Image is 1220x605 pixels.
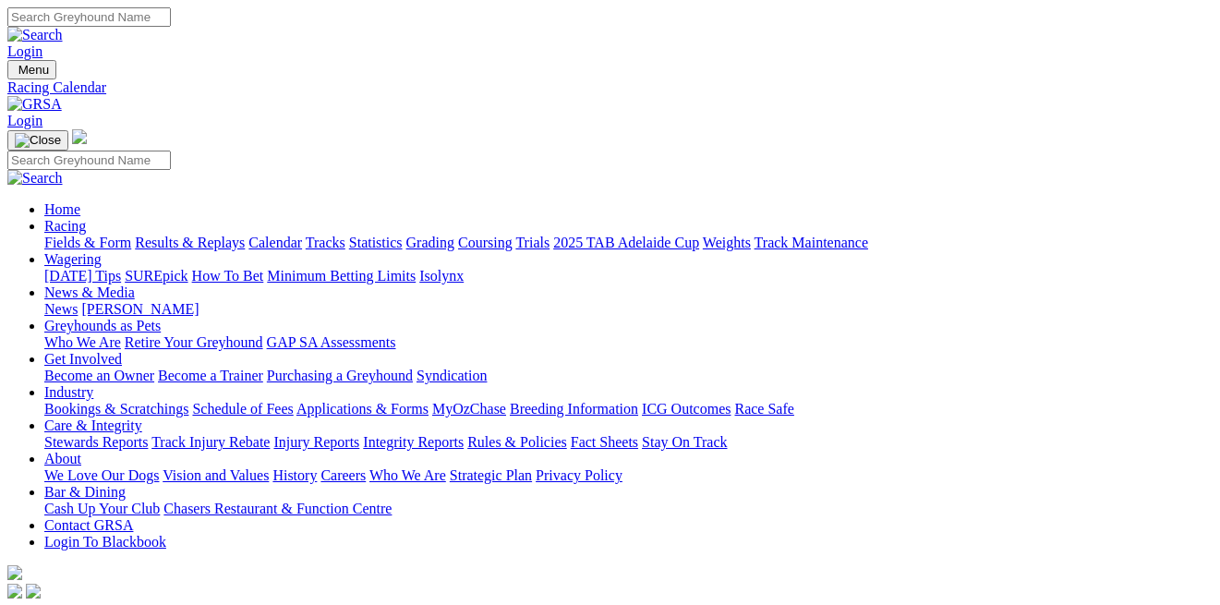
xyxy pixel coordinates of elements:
[44,368,1213,384] div: Get Involved
[44,318,161,333] a: Greyhounds as Pets
[44,501,160,516] a: Cash Up Your Club
[125,334,263,350] a: Retire Your Greyhound
[734,401,793,417] a: Race Safe
[363,434,464,450] a: Integrity Reports
[7,60,56,79] button: Toggle navigation
[320,467,366,483] a: Careers
[44,368,154,383] a: Become an Owner
[44,417,142,433] a: Care & Integrity
[44,334,121,350] a: Who We Are
[7,565,22,580] img: logo-grsa-white.png
[44,401,188,417] a: Bookings & Scratchings
[44,401,1213,417] div: Industry
[7,27,63,43] img: Search
[703,235,751,250] a: Weights
[7,151,171,170] input: Search
[248,235,302,250] a: Calendar
[553,235,699,250] a: 2025 TAB Adelaide Cup
[163,501,392,516] a: Chasers Restaurant & Function Centre
[192,401,293,417] a: Schedule of Fees
[44,467,1213,484] div: About
[467,434,567,450] a: Rules & Policies
[267,268,416,284] a: Minimum Betting Limits
[192,268,264,284] a: How To Bet
[44,301,78,317] a: News
[7,96,62,113] img: GRSA
[7,130,68,151] button: Toggle navigation
[419,268,464,284] a: Isolynx
[432,401,506,417] a: MyOzChase
[7,43,42,59] a: Login
[44,484,126,500] a: Bar & Dining
[18,63,49,77] span: Menu
[125,268,187,284] a: SUREpick
[135,235,245,250] a: Results & Replays
[272,467,317,483] a: History
[44,534,166,550] a: Login To Blackbook
[7,584,22,599] img: facebook.svg
[44,351,122,367] a: Get Involved
[44,451,81,466] a: About
[267,368,413,383] a: Purchasing a Greyhound
[571,434,638,450] a: Fact Sheets
[369,467,446,483] a: Who We Are
[44,434,1213,451] div: Care & Integrity
[44,235,1213,251] div: Racing
[536,467,622,483] a: Privacy Policy
[44,201,80,217] a: Home
[44,284,135,300] a: News & Media
[44,434,148,450] a: Stewards Reports
[306,235,345,250] a: Tracks
[273,434,359,450] a: Injury Reports
[406,235,454,250] a: Grading
[450,467,532,483] a: Strategic Plan
[44,501,1213,517] div: Bar & Dining
[296,401,429,417] a: Applications & Forms
[44,467,159,483] a: We Love Our Dogs
[44,517,133,533] a: Contact GRSA
[7,113,42,128] a: Login
[44,251,102,267] a: Wagering
[163,467,269,483] a: Vision and Values
[26,584,41,599] img: twitter.svg
[642,434,727,450] a: Stay On Track
[44,334,1213,351] div: Greyhounds as Pets
[44,218,86,234] a: Racing
[44,235,131,250] a: Fields & Form
[510,401,638,417] a: Breeding Information
[267,334,396,350] a: GAP SA Assessments
[7,7,171,27] input: Search
[151,434,270,450] a: Track Injury Rebate
[515,235,550,250] a: Trials
[755,235,868,250] a: Track Maintenance
[81,301,199,317] a: [PERSON_NAME]
[44,384,93,400] a: Industry
[7,170,63,187] img: Search
[44,268,121,284] a: [DATE] Tips
[7,79,1213,96] a: Racing Calendar
[44,301,1213,318] div: News & Media
[44,268,1213,284] div: Wagering
[458,235,513,250] a: Coursing
[158,368,263,383] a: Become a Trainer
[72,129,87,144] img: logo-grsa-white.png
[642,401,731,417] a: ICG Outcomes
[349,235,403,250] a: Statistics
[15,133,61,148] img: Close
[417,368,487,383] a: Syndication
